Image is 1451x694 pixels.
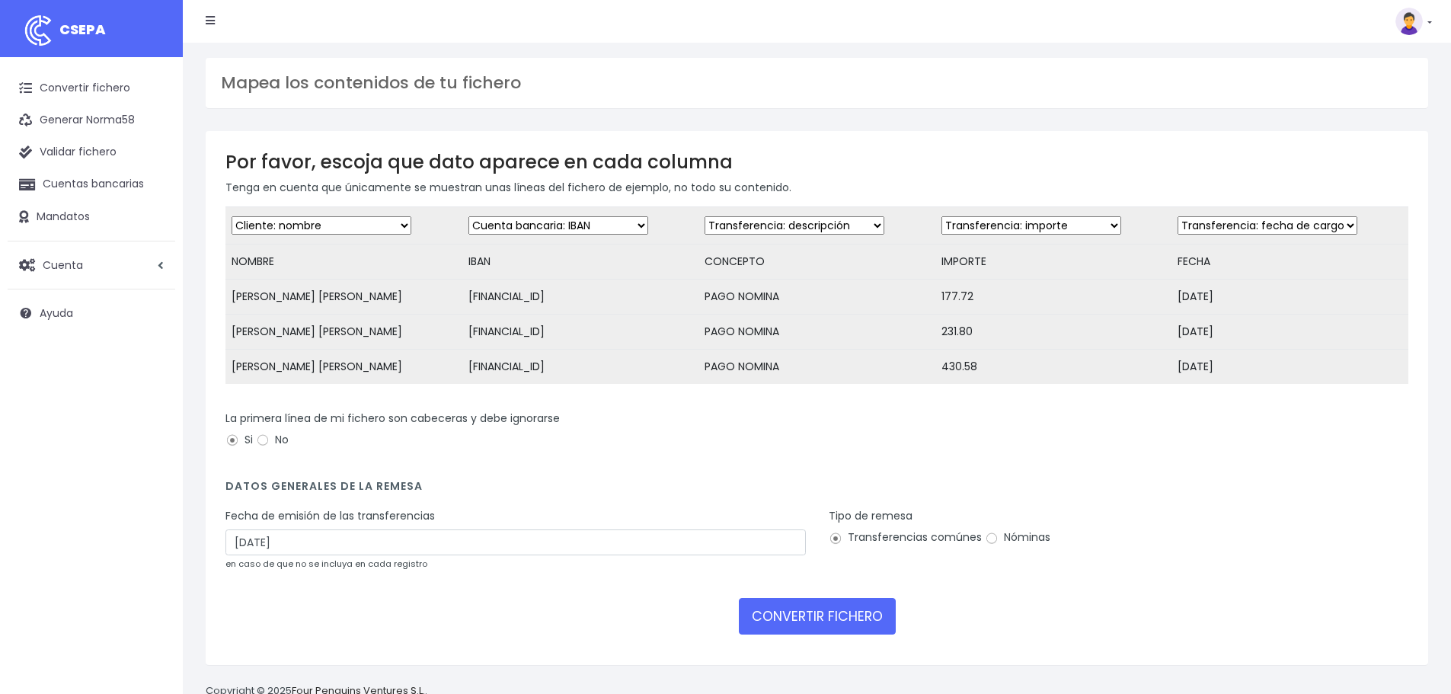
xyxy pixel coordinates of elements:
td: [PERSON_NAME] [PERSON_NAME] [225,350,462,385]
a: Cuentas bancarias [8,168,175,200]
td: PAGO NOMINA [698,315,935,350]
label: Tipo de remesa [829,508,912,524]
label: La primera línea de mi fichero son cabeceras y debe ignorarse [225,411,560,427]
td: [PERSON_NAME] [PERSON_NAME] [225,315,462,350]
td: [DATE] [1171,315,1408,350]
span: Cuenta [43,257,83,272]
label: Si [225,432,253,448]
label: Transferencias comúnes [829,529,982,545]
small: en caso de que no se incluya en cada registro [225,558,427,570]
a: Convertir fichero [8,72,175,104]
a: Validar fichero [8,136,175,168]
td: 430.58 [935,350,1172,385]
label: Fecha de emisión de las transferencias [225,508,435,524]
label: No [256,432,289,448]
a: Cuenta [8,249,175,281]
a: Mandatos [8,201,175,233]
img: logo [19,11,57,50]
button: CONVERTIR FICHERO [739,598,896,635]
td: IBAN [462,245,699,280]
span: Ayuda [40,305,73,321]
h3: Mapea los contenidos de tu fichero [221,73,1413,93]
td: IMPORTE [935,245,1172,280]
td: [FINANCIAL_ID] [462,350,699,385]
td: [PERSON_NAME] [PERSON_NAME] [225,280,462,315]
td: CONCEPTO [698,245,935,280]
td: 177.72 [935,280,1172,315]
td: FECHA [1171,245,1408,280]
td: 231.80 [935,315,1172,350]
a: Generar Norma58 [8,104,175,136]
td: [FINANCIAL_ID] [462,280,699,315]
td: NOMBRE [225,245,462,280]
img: profile [1395,8,1423,35]
a: Ayuda [8,297,175,329]
td: [DATE] [1171,280,1408,315]
td: [DATE] [1171,350,1408,385]
td: PAGO NOMINA [698,350,935,385]
label: Nóminas [985,529,1050,545]
p: Tenga en cuenta que únicamente se muestran unas líneas del fichero de ejemplo, no todo su contenido. [225,179,1408,196]
h4: Datos generales de la remesa [225,480,1408,501]
td: PAGO NOMINA [698,280,935,315]
td: [FINANCIAL_ID] [462,315,699,350]
h3: Por favor, escoja que dato aparece en cada columna [225,151,1408,173]
span: CSEPA [59,20,106,39]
